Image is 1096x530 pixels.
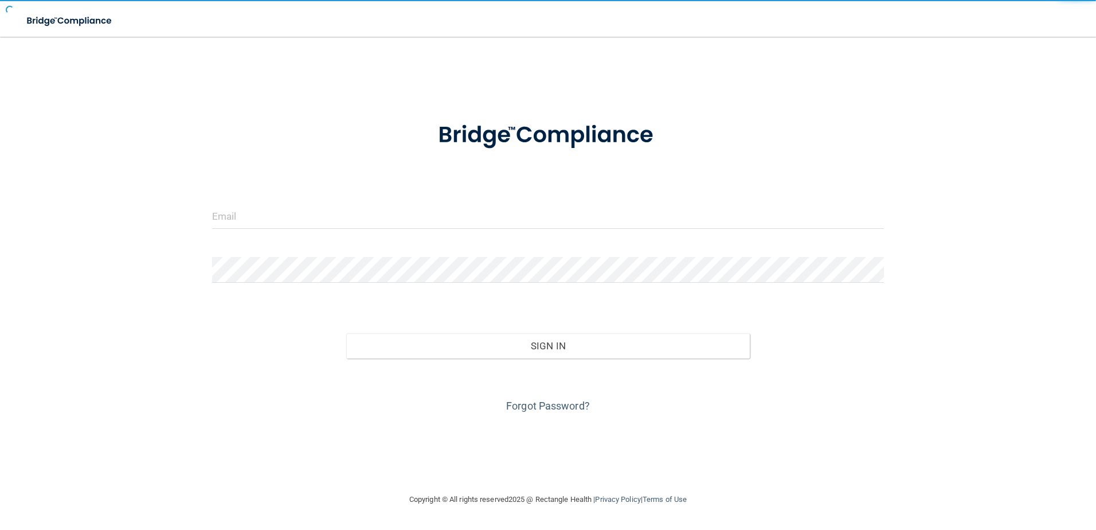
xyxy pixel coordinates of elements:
div: Copyright © All rights reserved 2025 @ Rectangle Health | | [339,481,757,518]
img: bridge_compliance_login_screen.278c3ca4.svg [414,106,682,165]
a: Forgot Password? [506,400,590,412]
input: Email [212,203,884,229]
img: bridge_compliance_login_screen.278c3ca4.svg [17,9,123,33]
a: Privacy Policy [595,495,640,504]
button: Sign In [346,333,750,358]
a: Terms of Use [643,495,687,504]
